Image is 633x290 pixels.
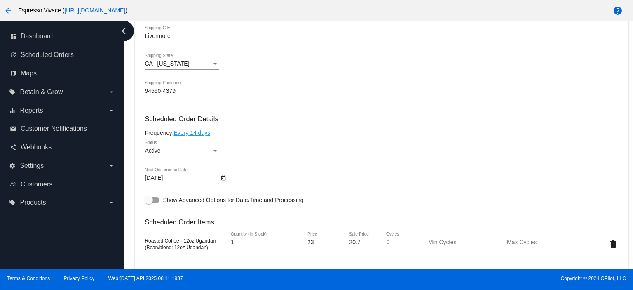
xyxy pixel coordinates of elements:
span: Show Advanced Options for Date/Time and Processing [163,196,303,204]
a: Privacy Policy [64,276,95,281]
span: Webhooks [21,144,52,151]
input: Shipping Postcode [145,88,219,94]
input: Price [307,239,338,246]
a: update Scheduled Orders [10,48,115,61]
span: Retain & Grow [20,88,63,96]
mat-icon: arrow_back [3,6,13,16]
a: [URL][DOMAIN_NAME] [64,7,125,14]
a: email Customer Notifications [10,122,115,135]
i: arrow_drop_down [108,107,115,114]
i: settings [9,163,16,169]
input: Sale Price [349,239,374,246]
i: share [10,144,16,151]
span: Customer Notifications [21,125,87,132]
i: update [10,52,16,58]
span: Roasted Coffee - 12oz Ugandan (Bean/blend: 12oz Ugandan) [145,238,216,250]
i: arrow_drop_down [108,199,115,206]
mat-select: Shipping State [145,61,219,67]
a: share Webhooks [10,141,115,154]
span: Settings [20,162,44,170]
mat-select: Status [145,148,219,154]
a: Web:[DATE] API:2025.08.11.1937 [108,276,183,281]
input: Shipping City [145,33,219,40]
span: Maps [21,70,37,77]
input: Min Cycles [428,239,493,246]
i: local_offer [9,199,16,206]
a: Every 14 days [173,130,210,136]
span: Reports [20,107,43,114]
span: Scheduled Orders [21,51,74,59]
i: map [10,70,16,77]
span: Customers [21,181,52,188]
input: Quantity (In Stock) [231,239,295,246]
span: Active [145,147,160,154]
h3: Scheduled Order Details [145,115,618,123]
input: Next Occurrence Date [145,175,219,182]
i: dashboard [10,33,16,40]
span: Espresso Vivace ( ) [18,7,127,14]
i: chevron_left [117,24,130,38]
a: dashboard Dashboard [10,30,115,43]
a: map Maps [10,67,115,80]
div: Frequency: [145,130,618,136]
span: CA | [US_STATE] [145,60,189,67]
a: Terms & Conditions [7,276,50,281]
input: Cycles [386,239,416,246]
i: people_outline [10,181,16,188]
i: local_offer [9,89,16,95]
mat-icon: help [613,6,623,16]
span: Dashboard [21,33,53,40]
a: people_outline Customers [10,178,115,191]
i: arrow_drop_down [108,89,115,95]
span: Products [20,199,46,206]
i: equalizer [9,107,16,114]
span: Copyright © 2024 QPilot, LLC [324,276,626,281]
button: Open calendar [219,173,227,182]
input: Max Cycles [507,239,572,246]
i: arrow_drop_down [108,163,115,169]
mat-icon: delete [608,239,618,249]
h3: Scheduled Order Items [145,212,618,226]
i: email [10,125,16,132]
